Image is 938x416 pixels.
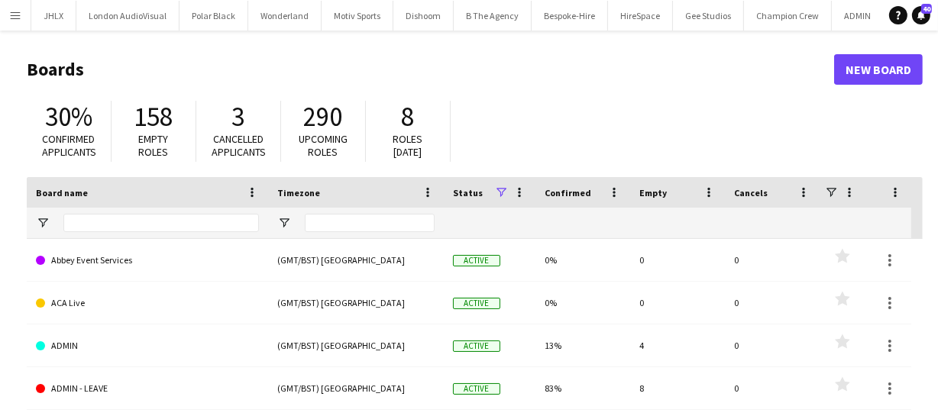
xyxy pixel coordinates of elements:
[725,282,820,324] div: 0
[639,187,667,198] span: Empty
[453,298,500,309] span: Active
[277,216,291,230] button: Open Filter Menu
[134,100,173,134] span: 158
[36,187,88,198] span: Board name
[393,1,454,31] button: Dishoom
[630,282,725,324] div: 0
[532,1,608,31] button: Bespoke-Hire
[734,187,768,198] span: Cancels
[454,1,532,31] button: B The Agency
[744,1,832,31] button: Champion Crew
[36,239,259,282] a: Abbey Event Services
[630,239,725,281] div: 0
[608,1,673,31] button: HireSpace
[232,100,245,134] span: 3
[402,100,415,134] span: 8
[832,1,884,31] button: ADMIN
[535,367,630,409] div: 83%
[42,132,96,159] span: Confirmed applicants
[725,367,820,409] div: 0
[27,58,834,81] h1: Boards
[268,367,444,409] div: (GMT/BST) [GEOGRAPHIC_DATA]
[912,6,930,24] a: 40
[36,367,259,410] a: ADMIN - LEAVE
[453,187,483,198] span: Status
[36,324,259,367] a: ADMIN
[268,324,444,366] div: (GMT/BST) [GEOGRAPHIC_DATA]
[76,1,180,31] button: London AudioVisual
[725,324,820,366] div: 0
[63,214,259,232] input: Board name Filter Input
[630,324,725,366] div: 4
[453,383,500,395] span: Active
[673,1,744,31] button: Gee Studios
[268,239,444,281] div: (GMT/BST) [GEOGRAPHIC_DATA]
[277,187,320,198] span: Timezone
[545,187,591,198] span: Confirmed
[535,324,630,366] div: 13%
[305,214,435,232] input: Timezone Filter Input
[630,367,725,409] div: 8
[453,255,500,266] span: Active
[834,54,923,85] a: New Board
[248,1,322,31] button: Wonderland
[31,1,76,31] button: JHLX
[725,239,820,281] div: 0
[212,132,266,159] span: Cancelled applicants
[393,132,423,159] span: Roles [DATE]
[299,132,348,159] span: Upcoming roles
[45,100,92,134] span: 30%
[322,1,393,31] button: Motiv Sports
[535,282,630,324] div: 0%
[139,132,169,159] span: Empty roles
[36,216,50,230] button: Open Filter Menu
[535,239,630,281] div: 0%
[453,340,500,352] span: Active
[268,282,444,324] div: (GMT/BST) [GEOGRAPHIC_DATA]
[180,1,248,31] button: Polar Black
[921,4,932,14] span: 40
[36,282,259,324] a: ACA Live
[304,100,343,134] span: 290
